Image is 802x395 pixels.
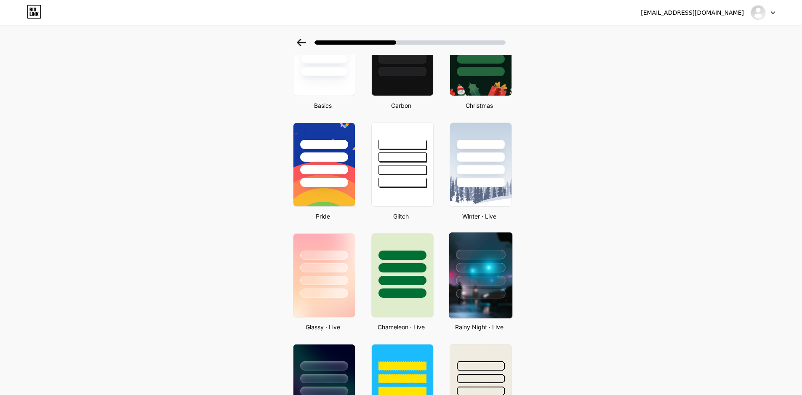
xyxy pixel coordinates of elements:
[369,101,434,110] div: Carbon
[750,5,766,21] img: jualakunmedsos
[369,212,434,221] div: Glitch
[290,323,355,331] div: Glassy · Live
[447,212,512,221] div: Winter · Live
[449,232,512,318] img: rainy_night.jpg
[641,8,744,17] div: [EMAIL_ADDRESS][DOMAIN_NAME]
[290,212,355,221] div: Pride
[290,101,355,110] div: Basics
[447,323,512,331] div: Rainy Night · Live
[447,101,512,110] div: Christmas
[369,323,434,331] div: Chameleon · Live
